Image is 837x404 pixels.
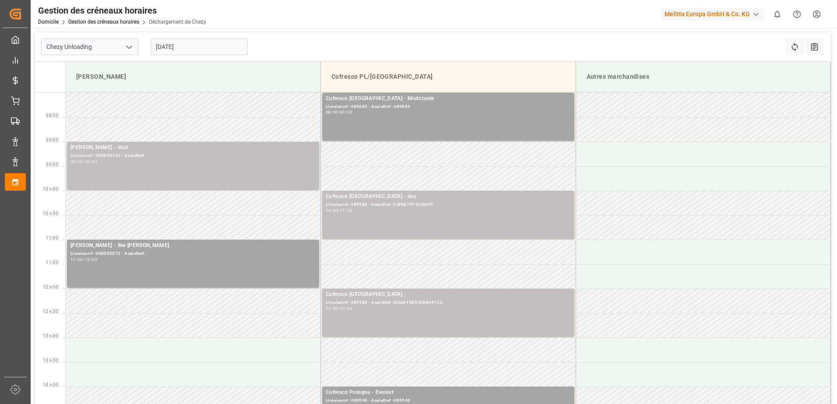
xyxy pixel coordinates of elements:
div: 09:00 [70,160,83,164]
div: - [338,110,340,114]
span: 11:30 [46,260,58,265]
span: 10 h 30 [43,211,58,216]
span: 13 h 30 [43,358,58,363]
input: Type à rechercher/sélectionner [41,38,138,55]
span: 09:30 [46,162,58,167]
div: Livraison# :489586 - Assiette# :GDA81505/GDA99133 [326,299,571,306]
div: Cofresco [GEOGRAPHIC_DATA] - Mielczarek [326,94,571,103]
span: 08:30 [46,113,58,118]
div: 09:00 [340,110,352,114]
div: Cofresco [GEOGRAPHIC_DATA] - [326,290,571,299]
div: 12:00 [84,258,97,261]
div: Cofresco Pologne - Everest [326,388,571,397]
div: 10:00 [84,160,97,164]
span: 14 h 00 [43,383,58,387]
button: Melitta Europa GmbH & Co. KG [661,6,767,22]
div: Autres marchandises [583,69,824,85]
div: - [338,209,340,212]
button: Centre d’aide [787,4,807,24]
a: Gestion des créneaux horaires [68,19,139,25]
button: Afficher 0 nouvelles notifications [767,4,787,24]
div: 12:00 [326,306,338,310]
div: 13:00 [340,306,352,310]
font: Melitta Europa GmbH & Co. KG [665,10,750,19]
div: 10:00 [326,209,338,212]
span: 09:00 [46,138,58,143]
div: Cofresco [GEOGRAPHIC_DATA] - dss [326,192,571,201]
div: [PERSON_NAME] - skat [70,143,316,152]
div: Livraison# :400053103 - Assiette# : [70,152,316,160]
div: Livraison# :400053073 - Assiette# : [70,250,316,258]
div: Gestion des créneaux horaires [38,4,206,17]
span: 11:00 [46,236,58,240]
div: 11:00 [340,209,352,212]
a: Domicile [38,19,59,25]
div: [PERSON_NAME] [73,69,313,85]
span: 10 h 00 [43,187,58,192]
div: 11:00 [70,258,83,261]
div: [PERSON_NAME] - lkw [PERSON_NAME] [70,241,316,250]
div: 08:00 [326,110,338,114]
span: 12 h 30 [43,309,58,314]
span: 12 h 00 [43,285,58,289]
div: - [338,306,340,310]
button: Ouvrir le menu [122,40,135,54]
div: Cofresco PL/[GEOGRAPHIC_DATA] [328,69,569,85]
div: Livraison# :489685 - Assiette# :489685 [326,103,571,111]
div: Livraison# :489588 - Assiette# :CW8871F CLI86F5 [326,201,571,209]
input: JJ-MM-AAAA [151,38,248,55]
span: 13 h 00 [43,334,58,338]
div: - [83,258,84,261]
div: - [83,160,84,164]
